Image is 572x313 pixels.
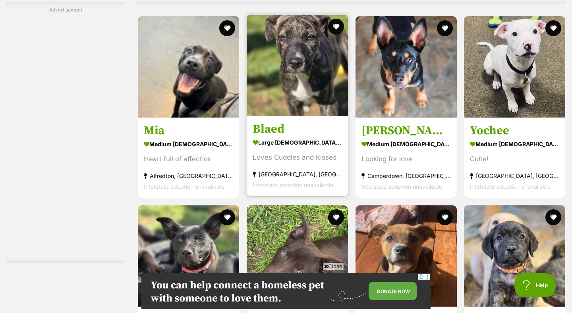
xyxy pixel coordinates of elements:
[361,170,451,181] strong: Camperdown, [GEOGRAPHIC_DATA]
[219,20,235,36] button: favourite
[437,209,452,225] button: favourite
[361,183,442,190] span: Interstate adoption unavailable
[464,205,565,307] img: Tango - Beagle x Staffordshire Bull Terrier Dog
[253,137,342,148] strong: large [DEMOGRAPHIC_DATA] Dog
[247,205,348,307] img: Abel - Australian Kelpie Dog
[138,205,239,307] img: Zinnia - Australian Kelpie Dog
[470,154,559,164] div: Cutie!
[470,138,559,150] strong: medium [DEMOGRAPHIC_DATA] Dog
[328,19,344,35] button: favourite
[144,170,233,181] strong: Alfredton, [GEOGRAPHIC_DATA]
[514,273,556,297] iframe: Help Scout Beacon - Open
[323,262,344,270] span: Close
[144,123,233,138] h3: Mia
[219,209,235,225] button: favourite
[253,152,342,163] div: Loves Cuddles and Kisses
[361,123,451,138] h3: [PERSON_NAME]
[437,20,452,36] button: favourite
[545,209,561,225] button: favourite
[253,169,342,180] strong: [GEOGRAPHIC_DATA], [GEOGRAPHIC_DATA]
[470,123,559,138] h3: Yochee
[361,138,451,150] strong: medium [DEMOGRAPHIC_DATA] Dog
[545,20,561,36] button: favourite
[361,154,451,164] div: Looking for love
[6,2,125,263] div: Advertisement
[144,154,233,164] div: Heart full of affection
[464,117,565,198] a: Yochee medium [DEMOGRAPHIC_DATA] Dog Cutie! [GEOGRAPHIC_DATA], [GEOGRAPHIC_DATA] Interstate adopt...
[138,117,239,198] a: Mia medium [DEMOGRAPHIC_DATA] Dog Heart full of affection Alfredton, [GEOGRAPHIC_DATA] Interstate...
[253,122,342,137] h3: Blaed
[6,17,125,255] iframe: Advertisement
[464,16,565,118] img: Yochee - Staffordshire Bull Terrier Dog
[253,182,333,188] span: Interstate adoption unavailable
[144,183,224,190] span: Interstate adoption unavailable
[144,138,233,150] strong: medium [DEMOGRAPHIC_DATA] Dog
[356,117,457,198] a: [PERSON_NAME] medium [DEMOGRAPHIC_DATA] Dog Looking for love Camperdown, [GEOGRAPHIC_DATA] Inters...
[247,116,348,196] a: Blaed large [DEMOGRAPHIC_DATA] Dog Loves Cuddles and Kisses [GEOGRAPHIC_DATA], [GEOGRAPHIC_DATA] ...
[470,183,551,190] span: Interstate adoption unavailable
[247,15,348,116] img: Blaed - Australian Kelpie x Staghound Dog
[138,16,239,118] img: Mia - Labrador Retriever Dog
[356,205,457,307] img: Cinnamon (66690) - Staffordshire Bull Terrier Dog
[470,170,559,181] strong: [GEOGRAPHIC_DATA], [GEOGRAPHIC_DATA]
[328,209,344,225] button: favourite
[141,273,431,309] iframe: Advertisement
[356,16,457,118] img: Rumi - Australian Kelpie Dog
